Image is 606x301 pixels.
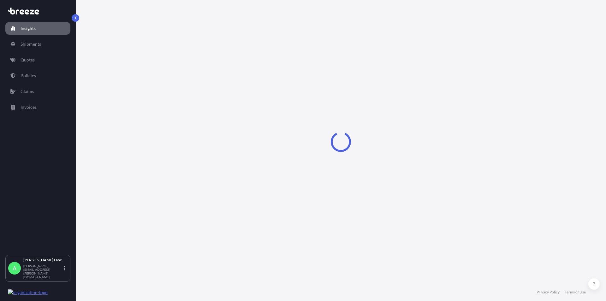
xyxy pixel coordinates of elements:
p: [PERSON_NAME] Lane [23,258,62,263]
p: Insights [21,25,36,32]
p: Claims [21,88,34,95]
a: Insights [5,22,70,35]
a: Quotes [5,54,70,66]
p: Quotes [21,57,35,63]
a: Terms of Use [565,290,586,295]
img: organization-logo [8,289,48,296]
a: Policies [5,69,70,82]
p: Policies [21,72,36,79]
a: Shipments [5,38,70,50]
p: Invoices [21,104,37,110]
p: [PERSON_NAME][EMAIL_ADDRESS][PERSON_NAME][DOMAIN_NAME] [23,264,62,279]
p: Shipments [21,41,41,47]
a: Privacy Policy [537,290,560,295]
a: Claims [5,85,70,98]
a: Invoices [5,101,70,113]
span: A [13,265,16,271]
